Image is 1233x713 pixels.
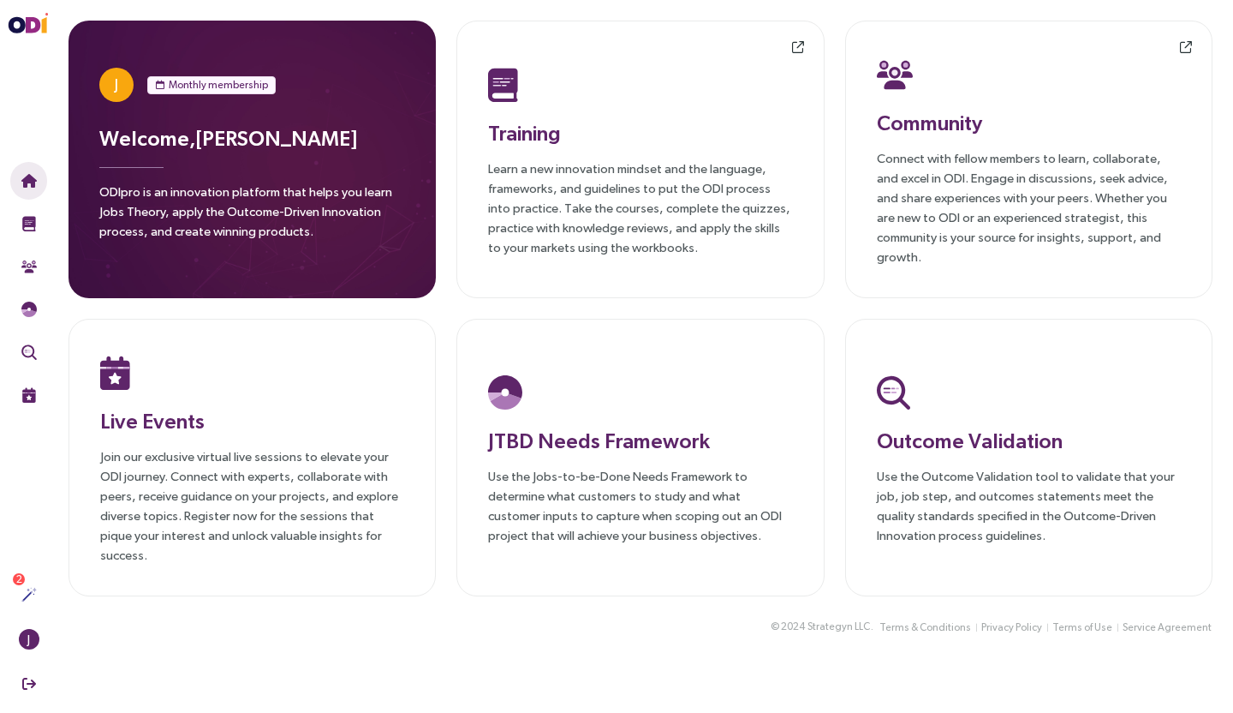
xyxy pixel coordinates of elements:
button: J [10,620,47,658]
span: Monthly membership [169,76,268,93]
span: Terms & Conditions [879,620,971,636]
button: Sign Out [10,665,47,703]
img: Outcome Validation [21,345,37,360]
p: Use the Outcome Validation tool to validate that your job, job step, and outcomes statements meet... [877,466,1181,545]
span: Strategyn LLC [807,619,870,635]
h3: Welcome, [PERSON_NAME] [99,123,405,153]
button: Home [10,162,47,200]
img: Training [21,216,37,231]
button: Community [10,248,47,285]
button: Strategyn LLC [807,618,871,636]
p: ODIpro is an innovation platform that helps you learn Jobs Theory, apply the Outcome-Driven Innov... [99,182,405,251]
img: Community [21,259,37,274]
p: Learn a new innovation mindset and the language, frameworks, and guidelines to put the ODI proces... [488,159,792,257]
img: Live Events [100,356,130,390]
button: Live Events [10,376,47,414]
h3: JTBD Needs Framework [488,425,792,456]
button: Outcome Validation [10,333,47,371]
button: Terms & Conditions [879,619,972,637]
h3: Community [877,107,1181,138]
img: Outcome Validation [877,375,910,410]
sup: 2 [13,573,25,585]
h3: Outcome Validation [877,425,1181,456]
button: Service Agreement [1122,619,1212,637]
button: Privacy Policy [980,619,1043,637]
span: 2 [16,573,22,585]
img: Actions [21,587,37,602]
img: Training [488,68,518,102]
span: Privacy Policy [981,620,1042,636]
button: Training [10,205,47,243]
button: Needs Framework [10,291,47,328]
h3: Live Events [100,405,404,436]
span: J [27,629,30,650]
span: Terms of Use [1052,620,1112,636]
p: Connect with fellow members to learn, collaborate, and excel in ODI. Engage in discussions, seek ... [877,148,1181,267]
button: Terms of Use [1051,619,1113,637]
button: Actions [10,576,47,614]
img: JTBD Needs Platform [488,375,522,410]
img: Live Events [21,387,37,403]
img: JTBD Needs Framework [21,302,37,317]
h3: Training [488,117,792,148]
img: Community [877,57,913,92]
span: Service Agreement [1123,620,1212,636]
span: J [115,68,118,102]
p: Use the Jobs-to-be-Done Needs Framework to determine what customers to study and what customer in... [488,466,792,545]
p: Join our exclusive virtual live sessions to elevate your ODI journey. Connect with experts, colla... [100,446,404,565]
div: © 2024 . [771,618,873,636]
